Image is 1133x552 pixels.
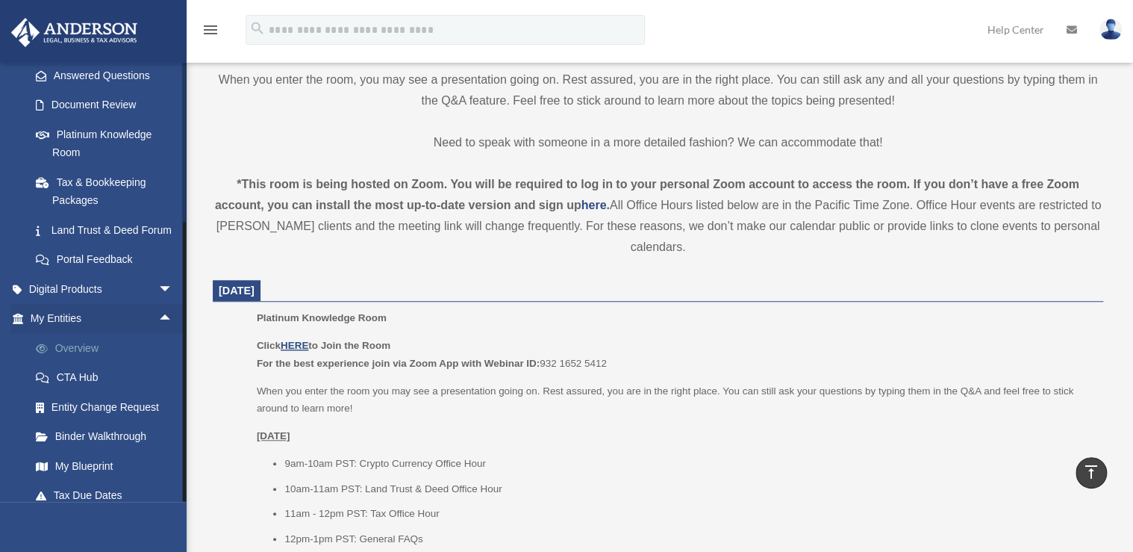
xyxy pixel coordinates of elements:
[21,215,196,245] a: Land Trust & Deed Forum
[21,422,196,452] a: Binder Walkthrough
[158,274,188,305] span: arrow_drop_down
[21,90,196,120] a: Document Review
[581,199,607,211] a: here
[257,337,1093,372] p: 932 1652 5412
[257,340,390,351] b: Click to Join the Room
[21,120,188,167] a: Platinum Knowledge Room
[1082,463,1100,481] i: vertical_align_top
[7,18,142,47] img: Anderson Advisors Platinum Portal
[257,430,290,441] u: [DATE]
[21,481,196,511] a: Tax Due Dates
[281,340,308,351] a: HERE
[257,358,540,369] b: For the best experience join via Zoom App with Webinar ID:
[21,451,196,481] a: My Blueprint
[249,20,266,37] i: search
[21,167,196,215] a: Tax & Bookkeeping Packages
[257,382,1093,418] p: When you enter the room you may see a presentation going on. Rest assured, you are in the right p...
[284,455,1093,473] li: 9am-10am PST: Crypto Currency Office Hour
[257,312,387,323] span: Platinum Knowledge Room
[21,392,196,422] a: Entity Change Request
[10,274,196,304] a: Digital Productsarrow_drop_down
[219,285,255,297] span: [DATE]
[1099,19,1122,40] img: User Pic
[21,61,196,90] a: Answered Questions
[215,178,1079,211] strong: *This room is being hosted on Zoom. You will be required to log in to your personal Zoom account ...
[21,245,196,275] a: Portal Feedback
[284,505,1093,523] li: 11am - 12pm PST: Tax Office Hour
[158,304,188,335] span: arrow_drop_up
[606,199,609,211] strong: .
[284,530,1093,548] li: 12pm-1pm PST: General FAQs
[284,480,1093,498] li: 10am-11am PST: Land Trust & Deed Office Hour
[213,132,1103,153] p: Need to speak with someone in a more detailed fashion? We can accommodate that!
[202,21,219,39] i: menu
[21,333,196,363] a: Overview
[213,69,1103,111] p: When you enter the room, you may see a presentation going on. Rest assured, you are in the right ...
[21,363,196,393] a: CTA Hub
[1076,457,1107,489] a: vertical_align_top
[202,26,219,39] a: menu
[213,174,1103,258] div: All Office Hours listed below are in the Pacific Time Zone. Office Hour events are restricted to ...
[10,304,196,334] a: My Entitiesarrow_drop_up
